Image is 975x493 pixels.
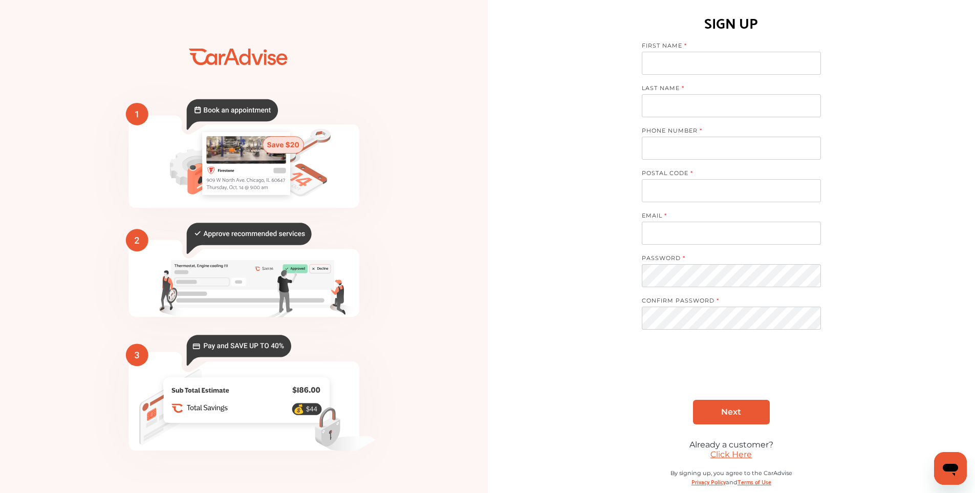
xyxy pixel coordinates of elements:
[642,440,821,449] div: Already a customer?
[642,127,811,137] label: PHONE NUMBER
[693,400,770,424] a: Next
[721,407,741,417] span: Next
[642,297,811,307] label: CONFIRM PASSWORD
[934,452,967,485] iframe: Button to launch messaging window
[642,212,811,222] label: EMAIL
[654,352,809,392] iframe: reCAPTCHA
[642,254,811,264] label: PASSWORD
[704,10,758,34] h1: SIGN UP
[293,403,305,414] text: 💰
[642,169,811,179] label: POSTAL CODE
[738,477,771,486] a: Terms of Use
[642,42,811,52] label: FIRST NAME
[710,449,752,459] a: Click Here
[691,477,726,486] a: Privacy Policy
[642,84,811,94] label: LAST NAME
